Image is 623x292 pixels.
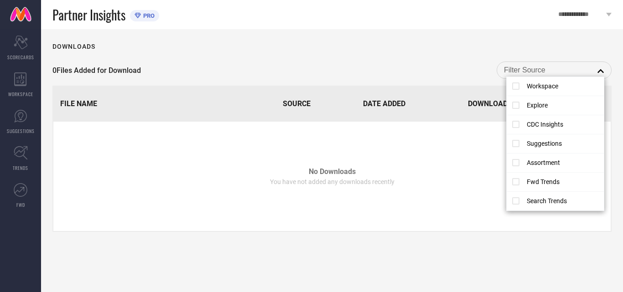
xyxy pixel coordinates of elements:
[52,66,141,75] span: 0 Files Added for Download
[141,12,155,19] span: PRO
[468,99,537,108] span: Download Status
[52,5,125,24] span: Partner Insights
[363,99,405,108] span: Date Added
[507,134,604,154] li: Suggestions
[16,201,25,208] span: FWD
[283,99,311,108] span: Source
[7,54,34,61] span: SCORECARDS
[13,164,28,171] span: TRENDS
[8,91,33,97] span: WORKSPACE
[309,167,356,176] span: No Downloads
[270,178,395,185] span: You have not added any downloads recently
[507,115,604,134] li: CDC Insights
[7,128,35,134] span: SUGGESTIONS
[507,96,604,115] li: Explore
[507,77,604,96] li: Workspace
[507,192,604,210] li: Search Trends
[52,43,95,50] h1: Downloads
[507,154,604,173] li: Assortment
[507,173,604,192] li: Fwd Trends
[60,99,97,108] span: File Name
